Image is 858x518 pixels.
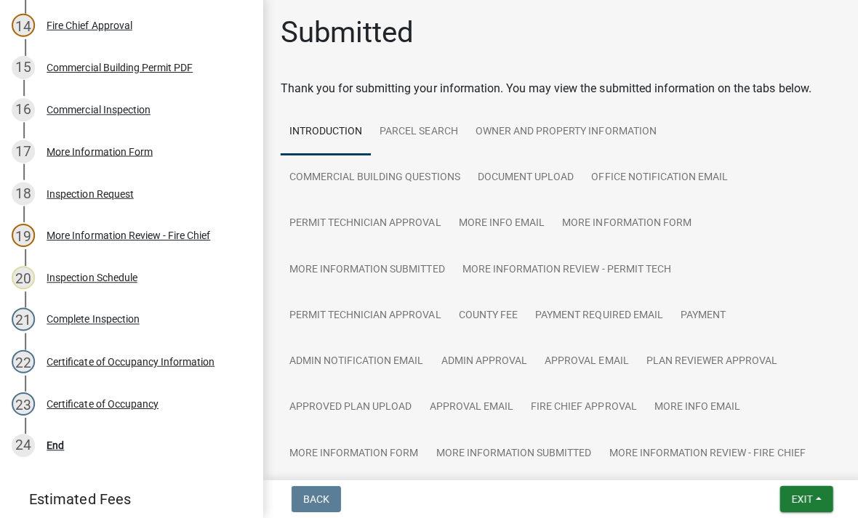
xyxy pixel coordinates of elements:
[448,202,551,248] a: More Info Email
[279,81,841,99] div: Thank you for submitting your information. You may view the submitted information on the tabs below.
[279,156,467,203] a: Commercial Building Questions
[425,431,598,477] a: More Information Submitted
[47,65,192,75] div: Commercial Building Permit PDF
[12,58,35,81] div: 15
[47,148,152,158] div: More Information Form
[279,385,419,432] a: Approved Plan Upload
[12,309,35,332] div: 21
[12,267,35,291] div: 20
[598,431,811,477] a: More Information Review - Fire Chief
[12,225,35,248] div: 19
[12,16,35,39] div: 14
[12,142,35,165] div: 17
[302,493,328,505] span: Back
[669,294,731,340] a: Payment
[448,294,524,340] a: County Fee
[580,156,734,203] a: Office Notification Email
[279,339,430,386] a: Admin Notification Email
[47,400,158,410] div: Certificate of Occupancy
[777,486,830,512] button: Exit
[279,248,452,294] a: More Information Submitted
[467,156,580,203] a: Document Upload
[12,393,35,416] div: 23
[279,202,448,248] a: Permit Technician Approval
[635,339,783,386] a: Plan Reviewer Approval
[12,100,35,124] div: 16
[12,485,238,514] a: Estimated Fees
[520,385,643,432] a: Fire Chief Approval
[47,315,139,325] div: Complete Inspection
[47,23,132,33] div: Fire Chief Approval
[47,357,214,368] div: Certificate of Occupancy Information
[551,202,697,248] a: More Information Form
[47,441,64,451] div: End
[47,107,150,117] div: Commercial Inspection
[290,486,340,512] button: Back
[279,431,425,477] a: More Information Form
[788,493,809,505] span: Exit
[47,274,137,284] div: Inspection Schedule
[524,294,669,340] a: Payment Required Email
[12,351,35,374] div: 22
[419,385,520,432] a: Approval Email
[452,248,677,294] a: More Information Review - Permit Tech
[465,110,662,157] a: Owner and Property Information
[534,339,635,386] a: Approval Email
[279,17,412,52] h1: Submitted
[279,294,448,340] a: Permit Technician Approval
[12,184,35,207] div: 18
[47,190,133,201] div: Inspection Request
[47,232,209,242] div: More Information Review - Fire Chief
[430,339,534,386] a: Admin Approval
[643,385,746,432] a: More Info Email
[279,110,369,157] a: Introduction
[369,110,465,157] a: Parcel search
[12,434,35,458] div: 24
